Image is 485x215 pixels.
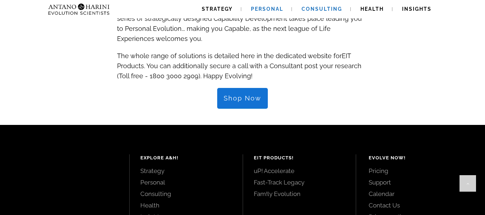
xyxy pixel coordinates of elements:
[369,190,469,198] a: Calendar
[369,178,469,186] a: Support
[360,6,384,12] span: Health
[369,154,469,162] h4: Evolve Now!
[254,167,345,175] a: uP! Accelerate
[402,6,432,12] span: Insights
[202,6,233,12] span: Strategy
[140,167,232,175] a: Strategy
[140,178,232,186] a: Personal
[224,94,261,102] span: Shop Now
[254,154,345,162] h4: EIT Products!
[117,52,342,60] span: The whole range of solutions is detailed here in the dedicated website for
[302,6,342,12] span: Consulting
[251,6,283,12] span: Personal
[369,201,469,209] a: Contact Us
[117,48,351,71] a: EIT Products
[117,62,362,80] span: . You can additionally secure a call with a Consultant post your research (Toll free - 1800 3000 ...
[117,52,351,70] span: EIT Products
[140,190,232,198] a: Consulting
[254,178,345,186] a: Fast-Track Legacy
[140,201,232,209] a: Health
[369,167,469,175] a: Pricing
[254,190,345,198] a: Fam!ly Evolution
[217,88,268,109] a: Shop Now
[140,154,232,162] h4: Explore A&H!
